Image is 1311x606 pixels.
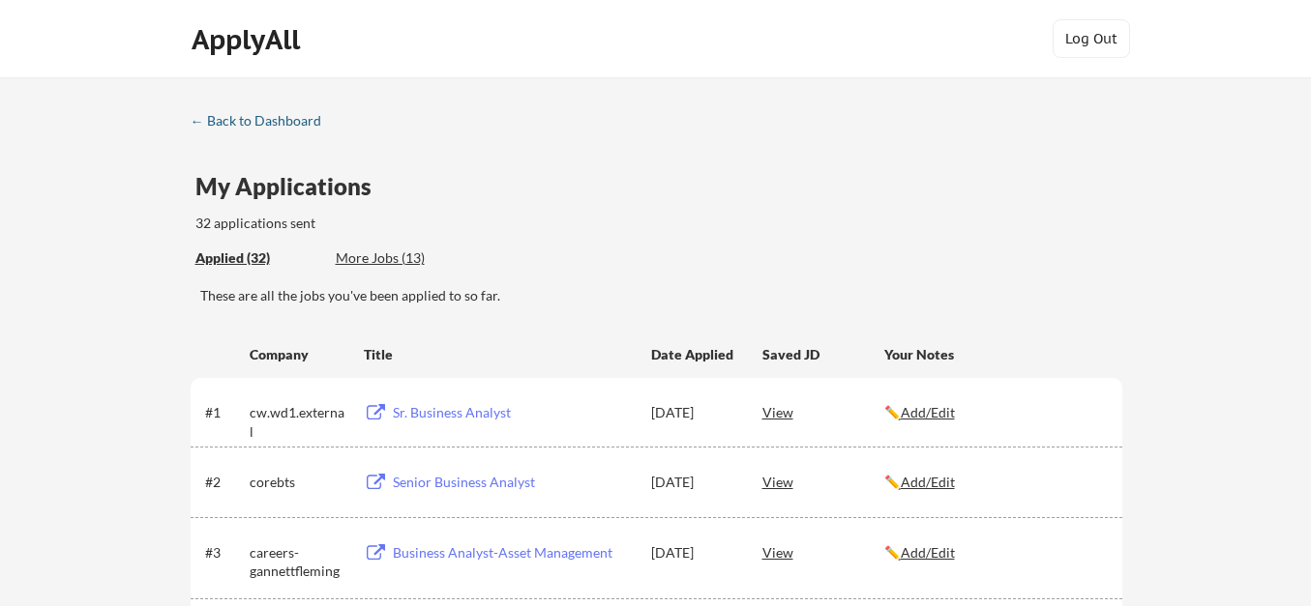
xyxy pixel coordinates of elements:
div: corebts [250,473,346,492]
div: ✏️ [884,403,1105,422]
div: ✏️ [884,473,1105,492]
div: Saved JD [762,336,884,371]
div: These are job applications we think you'd be a good fit for, but couldn't apply you to automatica... [336,248,478,269]
div: Your Notes [884,345,1105,364]
div: [DATE] [651,543,736,563]
div: View [762,464,884,499]
div: [DATE] [651,403,736,422]
div: Company [250,345,346,364]
div: cw.wd1.external [250,403,346,441]
div: [DATE] [651,473,736,492]
div: ← Back to Dashboard [191,114,336,128]
button: Log Out [1053,19,1130,58]
div: More Jobs (13) [336,248,478,268]
a: ← Back to Dashboard [191,113,336,132]
div: View [762,394,884,429]
div: Title [364,345,633,364]
u: Add/Edit [901,474,955,490]
u: Add/Edit [901,544,955,561]
div: Date Applied [651,345,736,364]
u: Add/Edit [901,404,955,420]
div: careers-gannettfleming [250,543,346,581]
div: These are all the jobs you've been applied to so far. [200,286,1122,305]
div: ApplyAll [192,23,306,56]
div: These are all the jobs you've been applied to so far. [195,248,321,269]
div: #2 [205,473,243,492]
div: ✏️ [884,543,1105,563]
div: 32 applications sent [195,214,570,233]
div: Applied (32) [195,248,321,268]
div: Senior Business Analyst [393,473,633,492]
div: #3 [205,543,243,563]
div: #1 [205,403,243,422]
div: Sr. Business Analyst [393,403,633,422]
div: Business Analyst-Asset Management [393,543,633,563]
div: My Applications [195,175,387,198]
div: View [762,534,884,569]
